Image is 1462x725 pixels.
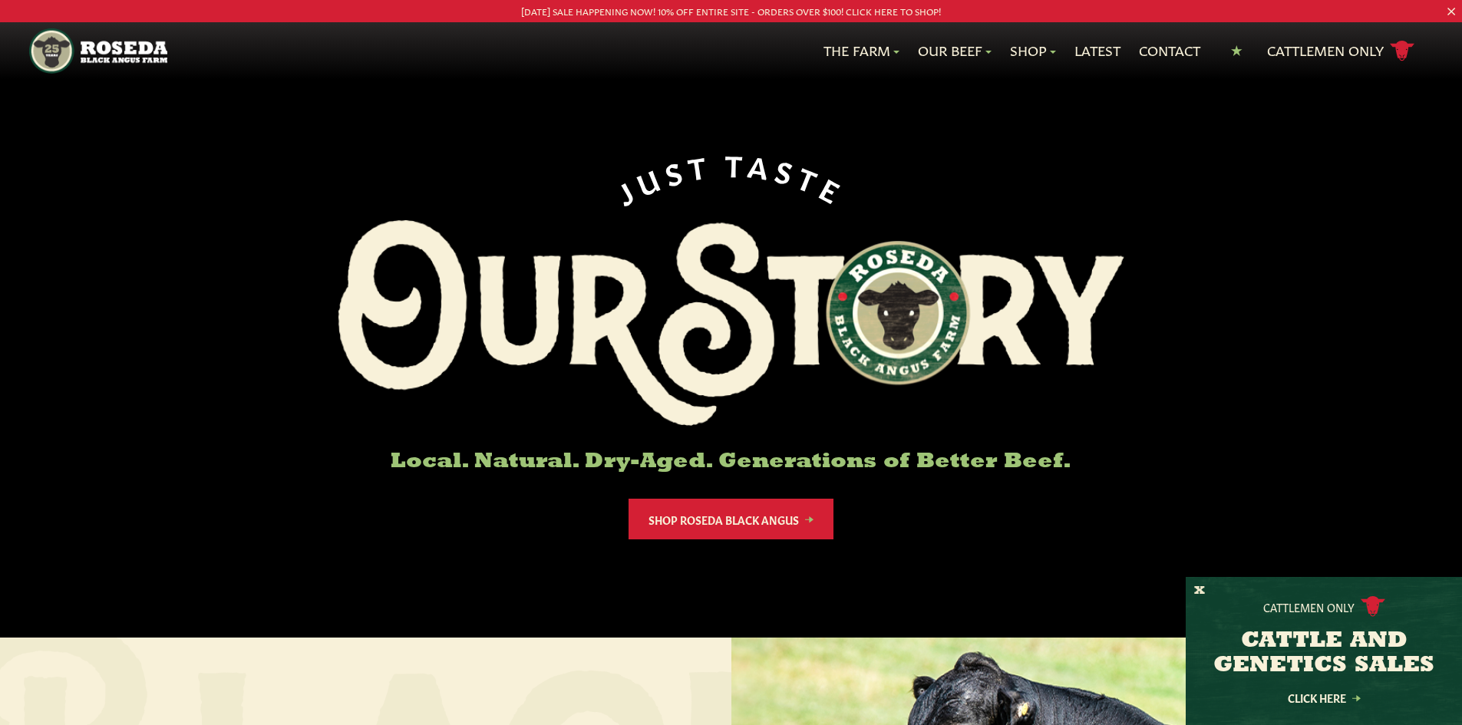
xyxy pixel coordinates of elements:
[338,450,1124,474] h6: Local. Natural. Dry-Aged. Generations of Better Beef.
[1361,596,1385,617] img: cattle-icon.svg
[1255,693,1393,703] a: Click Here
[823,41,899,61] a: The Farm
[629,499,833,539] a: Shop Roseda Black Angus
[918,41,992,61] a: Our Beef
[610,171,642,208] span: J
[1194,583,1205,599] button: X
[1010,41,1056,61] a: Shop
[609,147,853,208] div: JUST TASTE
[686,148,714,182] span: T
[631,159,668,198] span: U
[1139,41,1200,61] a: Contact
[1074,41,1120,61] a: Latest
[29,22,1433,80] nav: Main Navigation
[794,160,828,197] span: T
[661,152,691,187] span: S
[1205,629,1443,678] h3: CATTLE AND GENETICS SALES
[747,148,777,182] span: A
[773,153,803,188] span: S
[338,220,1124,426] img: Roseda Black Aangus Farm
[725,147,750,179] span: T
[1267,38,1414,64] a: Cattlemen Only
[1263,599,1355,615] p: Cattlemen Only
[73,3,1389,19] p: [DATE] SALE HAPPENING NOW! 10% OFF ENTIRE SITE - ORDERS OVER $100! CLICK HERE TO SHOP!
[29,28,167,74] img: https://roseda.com/wp-content/uploads/2021/05/roseda-25-header.png
[817,170,852,208] span: E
